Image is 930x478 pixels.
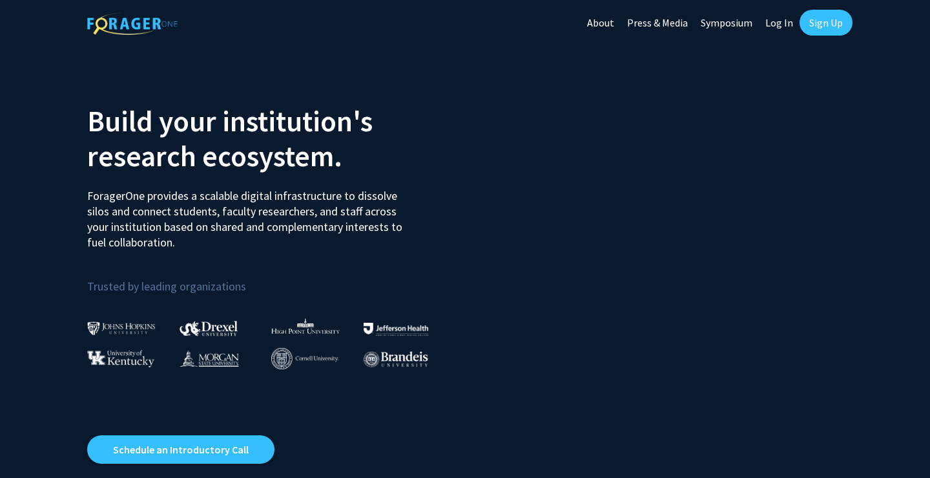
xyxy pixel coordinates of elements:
a: Sign Up [800,10,852,36]
p: ForagerOne provides a scalable digital infrastructure to dissolve silos and connect students, fac... [87,179,411,250]
img: ForagerOne Logo [87,12,178,35]
h2: Build your institution's research ecosystem. [87,103,455,173]
a: Opens in a new tab [87,435,274,464]
img: Cornell University [271,348,338,369]
img: Brandeis University [364,351,428,367]
img: Thomas Jefferson University [364,323,428,335]
img: Drexel University [180,321,238,336]
img: High Point University [271,318,340,334]
img: Johns Hopkins University [87,321,156,335]
img: University of Kentucky [87,350,154,367]
p: Trusted by leading organizations [87,261,455,296]
img: Morgan State University [180,350,239,367]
